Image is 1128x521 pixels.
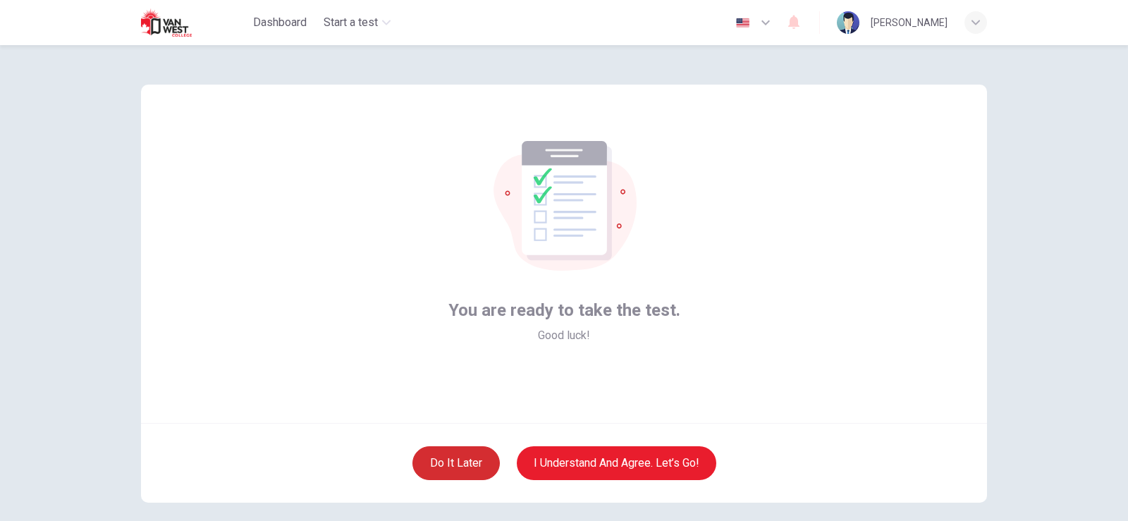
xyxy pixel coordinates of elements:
span: Dashboard [253,14,307,31]
img: Van West logo [141,8,215,37]
button: I understand and agree. Let’s go! [517,446,716,480]
a: Van West logo [141,8,247,37]
img: en [734,18,752,28]
button: Do it later [412,446,500,480]
span: You are ready to take the test. [448,299,680,321]
button: Start a test [318,10,396,35]
button: Dashboard [247,10,312,35]
img: Profile picture [837,11,859,34]
div: [PERSON_NAME] [871,14,948,31]
span: Start a test [324,14,378,31]
span: Good luck! [538,327,590,344]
